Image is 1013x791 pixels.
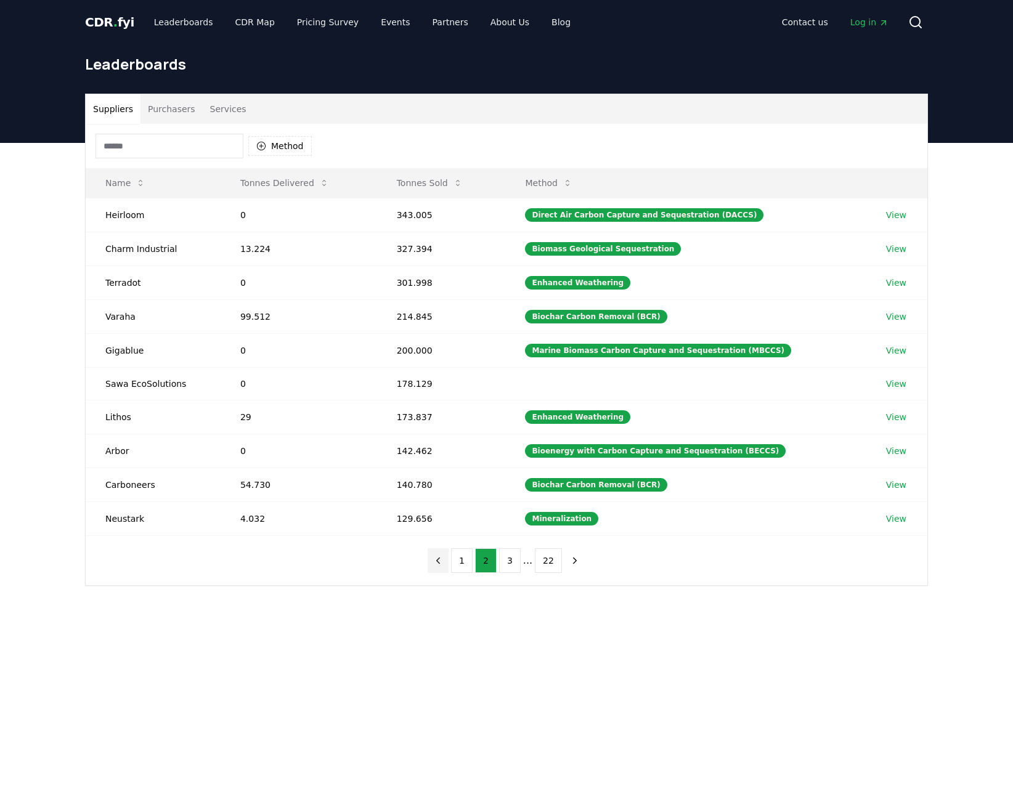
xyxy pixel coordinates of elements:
[772,11,898,33] nav: Main
[886,378,906,390] a: View
[428,548,449,573] button: previous page
[85,54,928,74] h1: Leaderboards
[86,333,221,367] td: Gigablue
[886,513,906,525] a: View
[221,232,377,266] td: 13.224
[525,344,791,357] div: Marine Biomass Carbon Capture and Sequestration (MBCCS)
[86,501,221,535] td: Neustark
[886,243,906,255] a: View
[525,444,786,458] div: Bioenergy with Carbon Capture and Sequestration (BECCS)
[377,434,506,468] td: 142.462
[221,400,377,434] td: 29
[221,333,377,367] td: 0
[377,232,506,266] td: 327.394
[525,410,630,424] div: Enhanced Weathering
[451,548,473,573] button: 1
[535,548,562,573] button: 22
[113,15,118,30] span: .
[886,344,906,357] a: View
[525,478,667,492] div: Biochar Carbon Removal (BCR)
[886,310,906,323] a: View
[475,548,497,573] button: 2
[886,411,906,423] a: View
[525,208,763,222] div: Direct Air Carbon Capture and Sequestration (DACCS)
[221,367,377,400] td: 0
[86,367,221,400] td: Sawa EcoSolutions
[886,445,906,457] a: View
[221,198,377,232] td: 0
[221,266,377,299] td: 0
[772,11,838,33] a: Contact us
[86,400,221,434] td: Lithos
[525,276,630,290] div: Enhanced Weathering
[86,94,140,124] button: Suppliers
[377,299,506,333] td: 214.845
[523,553,532,568] li: ...
[564,548,585,573] button: next page
[886,479,906,491] a: View
[377,333,506,367] td: 200.000
[221,468,377,501] td: 54.730
[377,266,506,299] td: 301.998
[481,11,539,33] a: About Us
[144,11,580,33] nav: Main
[86,232,221,266] td: Charm Industrial
[287,11,368,33] a: Pricing Survey
[525,242,681,256] div: Biomass Geological Sequestration
[525,310,667,323] div: Biochar Carbon Removal (BCR)
[377,367,506,400] td: 178.129
[499,548,521,573] button: 3
[377,468,506,501] td: 140.780
[86,299,221,333] td: Varaha
[377,501,506,535] td: 129.656
[248,136,312,156] button: Method
[203,94,254,124] button: Services
[144,11,223,33] a: Leaderboards
[377,198,506,232] td: 343.005
[140,94,203,124] button: Purchasers
[387,171,473,195] button: Tonnes Sold
[542,11,580,33] a: Blog
[86,198,221,232] td: Heirloom
[86,434,221,468] td: Arbor
[886,209,906,221] a: View
[371,11,420,33] a: Events
[423,11,478,33] a: Partners
[86,266,221,299] td: Terradot
[850,16,889,28] span: Log in
[515,171,582,195] button: Method
[377,400,506,434] td: 173.837
[85,15,134,30] span: CDR fyi
[226,11,285,33] a: CDR Map
[86,468,221,501] td: Carboneers
[85,14,134,31] a: CDR.fyi
[886,277,906,289] a: View
[840,11,898,33] a: Log in
[221,299,377,333] td: 99.512
[221,501,377,535] td: 4.032
[96,171,155,195] button: Name
[221,434,377,468] td: 0
[230,171,339,195] button: Tonnes Delivered
[525,512,598,525] div: Mineralization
